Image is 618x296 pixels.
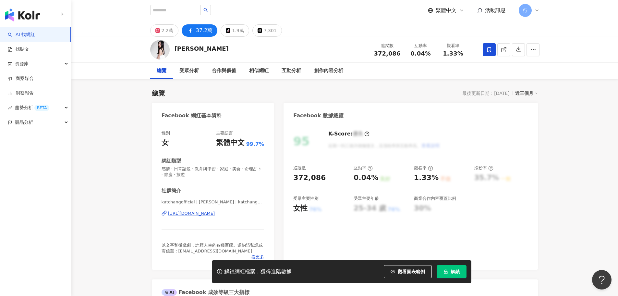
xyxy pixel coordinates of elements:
span: katchangofficial | [PERSON_NAME] | katchangofficial [162,199,264,205]
div: 追蹤數 [293,165,306,171]
div: Facebook 網紅基本資料 [162,112,222,119]
div: 0.04% [354,173,378,183]
div: 創作內容分析 [314,67,343,75]
div: 總覽 [152,89,165,98]
span: 活動訊息 [485,7,506,13]
div: 互動率 [354,165,373,171]
button: 觀看圖表範例 [384,265,432,278]
div: 最後更新日期：[DATE] [462,91,509,96]
button: 1.9萬 [221,24,249,37]
span: 趨勢分析 [15,100,49,115]
div: 觀看率 [414,165,433,171]
div: 37.2萬 [196,26,213,35]
span: 99.7% [246,141,264,148]
div: 近三個月 [515,89,538,97]
a: 商案媒合 [8,75,34,82]
div: 受眾主要性別 [293,196,319,201]
span: 372,086 [374,50,401,57]
div: 1.33% [414,173,439,183]
span: 看更多 [251,254,264,260]
div: 1.9萬 [232,26,244,35]
span: 0.04% [410,50,430,57]
span: 1.33% [443,50,463,57]
a: [URL][DOMAIN_NAME] [162,211,264,216]
span: 解鎖 [451,269,460,274]
span: rise [8,106,12,110]
span: 繁體中文 [436,7,456,14]
div: 受眾主要年齡 [354,196,379,201]
div: 總覽 [157,67,166,75]
div: 相似網紅 [249,67,269,75]
span: 以文字和微戲劇，詮釋人生的各種百態。邀約請私訊或寄信至：[EMAIL_ADDRESS][DOMAIN_NAME] [162,243,263,253]
a: 找貼文 [8,46,29,53]
span: 觀看圖表範例 [398,269,425,274]
div: 女性 [293,203,308,213]
div: 性別 [162,130,170,136]
span: 行 [523,7,527,14]
div: BETA [34,105,49,111]
div: 女 [162,138,169,148]
button: 2.2萬 [150,24,178,37]
span: search [203,8,208,12]
div: 合作與價值 [212,67,236,75]
div: 2.2萬 [162,26,173,35]
div: 7,301 [264,26,277,35]
a: searchAI 找網紅 [8,32,35,38]
button: 7,301 [252,24,282,37]
div: 主要語言 [216,130,233,136]
div: [PERSON_NAME] [175,45,229,53]
div: K-Score : [328,130,370,137]
div: 互動率 [408,43,433,49]
div: 互動分析 [282,67,301,75]
div: 商業合作內容覆蓋比例 [414,196,456,201]
span: lock [443,269,448,274]
div: Facebook 數據總覽 [293,112,344,119]
div: Facebook 成效等級三大指標 [162,289,250,296]
span: 競品分析 [15,115,33,130]
div: 受眾分析 [179,67,199,75]
div: AI [162,289,177,296]
button: 37.2萬 [182,24,218,37]
div: [URL][DOMAIN_NAME] [168,211,215,216]
img: logo [5,8,40,21]
div: 繁體中文 [216,138,245,148]
div: 社群簡介 [162,187,181,194]
div: 解鎖網紅檔案，獲得進階數據 [224,268,292,275]
div: 372,086 [293,173,326,183]
img: KOL Avatar [150,40,170,59]
div: 觀看率 [441,43,466,49]
div: 網紅類型 [162,158,181,164]
div: 追蹤數 [374,43,401,49]
a: 洞察報告 [8,90,34,97]
div: 漲粉率 [474,165,493,171]
span: 資源庫 [15,57,29,71]
span: 感情 · 日常話題 · 教育與學習 · 家庭 · 美食 · 命理占卜 · 節慶 · 旅遊 [162,166,264,178]
button: 解鎖 [437,265,467,278]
